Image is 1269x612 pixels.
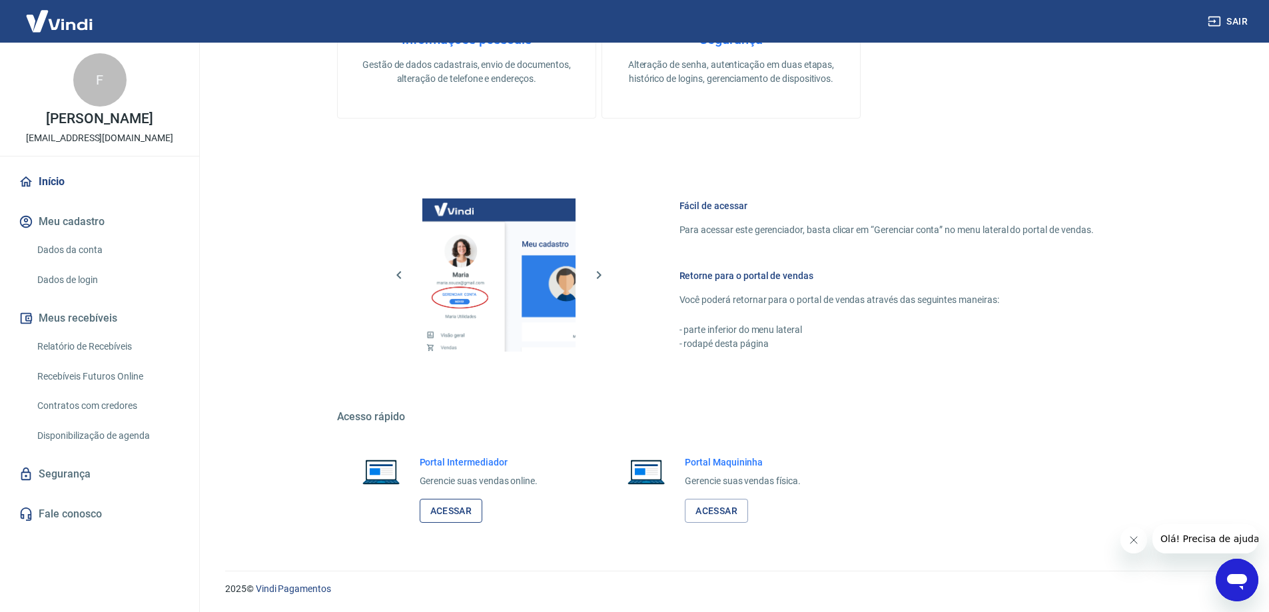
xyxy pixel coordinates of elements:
[16,304,183,333] button: Meus recebíveis
[16,499,183,529] a: Fale conosco
[685,499,748,523] a: Acessar
[16,167,183,196] a: Início
[337,410,1126,424] h5: Acesso rápido
[420,499,483,523] a: Acessar
[32,422,183,450] a: Disponibilização de agenda
[1216,559,1258,601] iframe: Botão para abrir a janela de mensagens
[26,131,173,145] p: [EMAIL_ADDRESS][DOMAIN_NAME]
[422,198,576,352] img: Imagem da dashboard mostrando o botão de gerenciar conta na sidebar no lado esquerdo
[16,207,183,236] button: Meu cadastro
[8,9,112,20] span: Olá! Precisa de ajuda?
[32,392,183,420] a: Contratos com credores
[46,112,153,126] p: [PERSON_NAME]
[32,236,183,264] a: Dados da conta
[679,223,1094,237] p: Para acessar este gerenciador, basta clicar em “Gerenciar conta” no menu lateral do portal de ven...
[353,456,409,487] img: Imagem de um notebook aberto
[16,459,183,489] a: Segurança
[685,474,801,488] p: Gerencie suas vendas física.
[420,456,538,469] h6: Portal Intermediador
[256,583,331,594] a: Vindi Pagamentos
[679,337,1094,351] p: - rodapé desta página
[225,582,1237,596] p: 2025 ©
[1120,527,1147,553] iframe: Fechar mensagem
[679,293,1094,307] p: Você poderá retornar para o portal de vendas através das seguintes maneiras:
[73,53,127,107] div: F
[16,1,103,41] img: Vindi
[624,58,839,86] p: Alteração de senha, autenticação em duas etapas, histórico de logins, gerenciamento de dispositivos.
[679,323,1094,337] p: - parte inferior do menu lateral
[1205,9,1253,34] button: Sair
[359,58,574,86] p: Gestão de dados cadastrais, envio de documentos, alteração de telefone e endereços.
[420,474,538,488] p: Gerencie suas vendas online.
[32,363,183,390] a: Recebíveis Futuros Online
[1152,524,1258,553] iframe: Mensagem da empresa
[679,269,1094,282] h6: Retorne para o portal de vendas
[32,333,183,360] a: Relatório de Recebíveis
[679,199,1094,212] h6: Fácil de acessar
[685,456,801,469] h6: Portal Maquininha
[32,266,183,294] a: Dados de login
[618,456,674,487] img: Imagem de um notebook aberto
